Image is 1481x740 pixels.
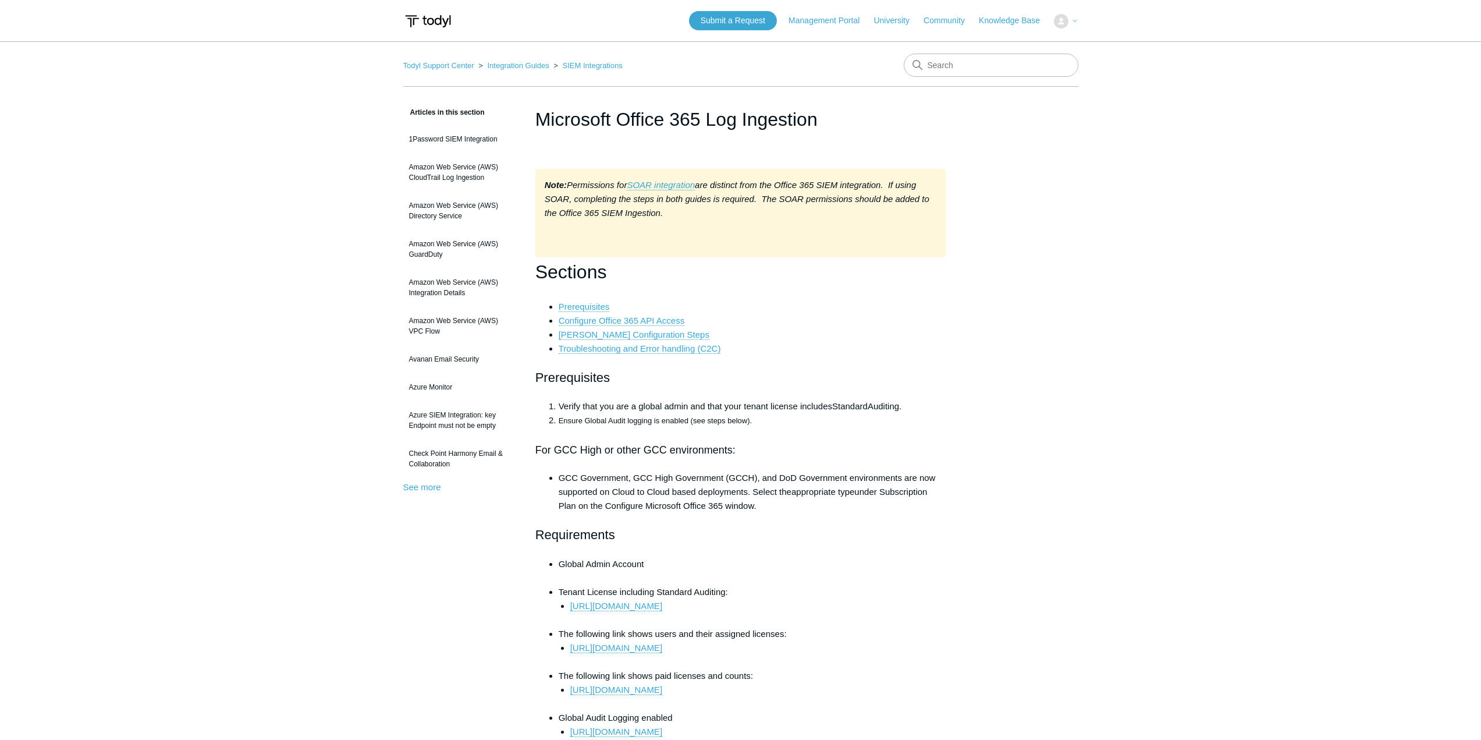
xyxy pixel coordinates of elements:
li: Global Audit Logging enabled [559,711,946,739]
a: Amazon Web Service (AWS) GuardDuty [403,233,518,265]
a: SOAR integration [627,180,695,190]
strong: Note: [545,180,567,190]
li: The following link shows paid licenses and counts: [559,669,946,711]
a: Amazon Web Service (AWS) Integration Details [403,271,518,304]
a: Configure Office 365 API Access [559,316,685,326]
li: Todyl Support Center [403,61,477,70]
a: [URL][DOMAIN_NAME] [570,601,662,611]
a: SIEM Integrations [563,61,623,70]
a: Todyl Support Center [403,61,474,70]
a: See more [403,482,441,492]
a: Integration Guides [487,61,549,70]
span: Standard [832,401,868,411]
a: Azure Monitor [403,376,518,398]
a: 1Password SIEM Integration [403,128,518,150]
a: University [873,15,921,27]
h2: Prerequisites [535,367,946,388]
a: Knowledge Base [979,15,1052,27]
a: Avanan Email Security [403,348,518,370]
a: Community [924,15,976,27]
h2: Requirements [535,525,946,545]
li: SIEM Integrations [551,61,623,70]
a: Management Portal [789,15,871,27]
a: Troubleshooting and Error handling (C2C) [559,344,721,354]
span: . [899,401,901,411]
a: Prerequisites [559,302,610,312]
input: Search [904,54,1078,77]
li: The following link shows users and their assigned licenses: [559,627,946,669]
a: Azure SIEM Integration: key Endpoint must not be empty [403,404,518,437]
a: [URL][DOMAIN_NAME] [570,685,662,695]
span: Verify that you are a global admin and that your tenant license includes [559,401,832,411]
span: GCC Government, GCC High Government (GCCH), and DoD Government environments are now supported on ... [559,473,936,497]
span: For GCC High or other GCC environments: [535,444,736,456]
a: Check Point Harmony Email & Collaboration [403,442,518,475]
img: Todyl Support Center Help Center home page [403,10,453,32]
a: Amazon Web Service (AWS) CloudTrail Log Ingestion [403,156,518,189]
li: Global Admin Account [559,557,946,585]
em: are distinct from the Office 365 SIEM integration. If using SOAR, completing the steps in both gu... [545,180,929,218]
li: Integration Guides [476,61,551,70]
a: Submit a Request [689,11,777,30]
a: Amazon Web Service (AWS) Directory Service [403,194,518,227]
h1: Microsoft Office 365 Log Ingestion [535,105,946,133]
em: Permissions for [545,180,627,190]
h1: Sections [535,257,946,287]
a: [URL][DOMAIN_NAME] [570,727,662,737]
li: Tenant License including Standard Auditing: [559,585,946,627]
span: Auditing [868,401,899,411]
span: appropriate type [791,487,854,497]
span: Articles in this section [403,108,485,116]
a: [URL][DOMAIN_NAME] [570,643,662,653]
span: Ensure Global Audit logging is enabled (see steps below). [559,416,752,425]
a: Amazon Web Service (AWS) VPC Flow [403,310,518,342]
a: [PERSON_NAME] Configuration Steps [559,330,709,340]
